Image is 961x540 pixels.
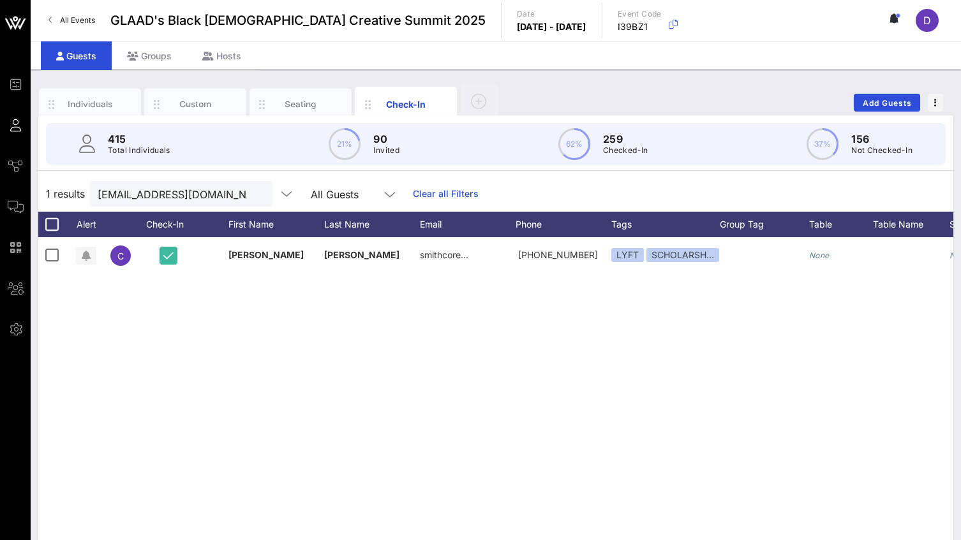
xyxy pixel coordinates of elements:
[70,212,102,237] div: Alert
[618,20,662,33] p: I39BZ1
[117,251,124,261] span: C
[46,186,85,201] span: 1 results
[373,144,399,157] p: Invited
[228,249,304,260] span: [PERSON_NAME]
[62,98,119,110] div: Individuals
[420,237,468,273] p: smithcore…
[851,131,913,147] p: 156
[720,212,809,237] div: Group Tag
[923,14,931,27] span: D
[167,98,224,110] div: Custom
[809,212,873,237] div: Table
[272,98,329,110] div: Seating
[873,212,950,237] div: Table Name
[108,144,170,157] p: Total Individuals
[311,189,359,200] div: All Guests
[809,251,830,260] i: None
[112,41,187,70] div: Groups
[646,248,719,262] div: SCHOLARSH…
[41,41,112,70] div: Guests
[303,181,405,207] div: All Guests
[139,212,203,237] div: Check-In
[228,212,324,237] div: First Name
[324,249,399,260] span: [PERSON_NAME]
[603,131,648,147] p: 259
[618,8,662,20] p: Event Code
[517,8,586,20] p: Date
[611,212,720,237] div: Tags
[517,20,586,33] p: [DATE] - [DATE]
[420,212,516,237] div: Email
[41,10,103,31] a: All Events
[854,94,920,112] button: Add Guests
[324,212,420,237] div: Last Name
[110,11,486,30] span: GLAAD's Black [DEMOGRAPHIC_DATA] Creative Summit 2025
[916,9,939,32] div: D
[611,248,644,262] div: LYFT
[108,131,170,147] p: 415
[60,15,95,25] span: All Events
[378,98,435,111] div: Check-In
[373,131,399,147] p: 90
[413,187,479,201] a: Clear all Filters
[516,212,611,237] div: Phone
[603,144,648,157] p: Checked-In
[851,144,913,157] p: Not Checked-In
[862,98,913,108] span: Add Guests
[187,41,257,70] div: Hosts
[518,249,598,260] span: +18183070486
